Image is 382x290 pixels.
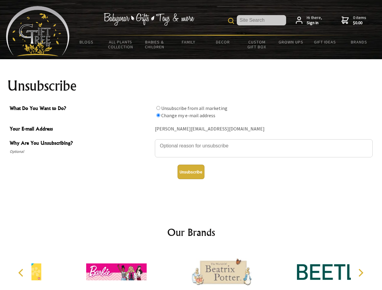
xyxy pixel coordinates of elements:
a: BLOGS [70,36,104,48]
input: Site Search [237,15,286,25]
img: product search [228,18,234,24]
input: What Do You Want to Do? [156,113,160,117]
div: [PERSON_NAME][EMAIL_ADDRESS][DOMAIN_NAME] [155,124,373,134]
span: 0 items [353,15,366,26]
strong: Sign in [307,20,322,26]
a: Brands [342,36,376,48]
img: Babyware - Gifts - Toys and more... [6,6,70,56]
img: Babywear - Gifts - Toys & more [103,13,194,26]
input: What Do You Want to Do? [156,106,160,110]
button: Next [354,266,367,279]
textarea: Why Are You Unsubscribing? [155,139,373,157]
button: Unsubscribe [178,165,204,179]
h2: Our Brands [12,225,370,240]
span: Why Are You Unsubscribing? [10,139,152,148]
h1: Unsubscribe [7,79,375,93]
a: Custom Gift Box [240,36,274,53]
a: Decor [206,36,240,48]
span: What Do You Want to Do? [10,105,152,113]
a: Babies & Children [138,36,172,53]
a: Hi there,Sign in [296,15,322,26]
strong: $0.00 [353,20,366,26]
a: 0 items$0.00 [341,15,366,26]
a: Grown Ups [274,36,308,48]
label: Unsubscribe from all marketing [161,105,227,111]
a: Family [172,36,206,48]
span: Hi there, [307,15,322,26]
span: Your E-mail Address [10,125,152,134]
a: All Plants Collection [104,36,138,53]
a: Gift Ideas [308,36,342,48]
span: Optional [10,148,152,155]
label: Change my e-mail address [161,112,215,118]
button: Previous [15,266,28,279]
